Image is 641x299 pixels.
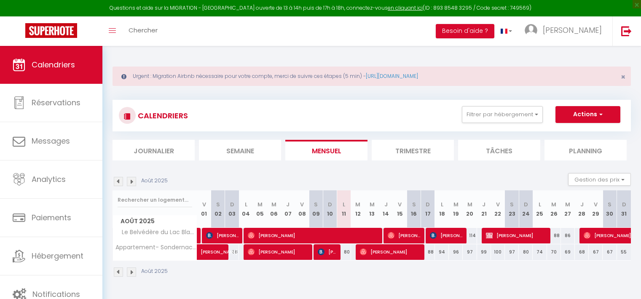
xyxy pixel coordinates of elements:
span: Le Belvédère du Lac Blanc [114,228,198,237]
abbr: M [257,200,263,208]
span: Paiements [32,212,71,223]
abbr: J [286,200,290,208]
span: Appartement- Sondernach -Station Ski Schnepfenried [114,244,198,251]
th: 29 [589,190,603,228]
abbr: D [426,200,430,208]
th: 27 [561,190,575,228]
div: 97 [505,244,519,260]
div: 68 [575,244,589,260]
th: 18 [435,190,449,228]
a: [PERSON_NAME] [197,244,211,260]
abbr: S [608,200,611,208]
th: 19 [449,190,463,228]
div: 67 [589,244,603,260]
a: ... [PERSON_NAME] [518,16,612,46]
span: [PERSON_NAME] [248,244,308,260]
li: Planning [544,140,627,160]
span: × [621,72,625,82]
span: [PERSON_NAME] [248,227,378,243]
li: Trimestre [372,140,454,160]
a: Chercher [122,16,164,46]
span: [PERSON_NAME] [486,227,546,243]
li: Journalier [113,140,195,160]
iframe: LiveChat chat widget [606,264,641,299]
abbr: D [524,200,528,208]
h3: CALENDRIERS [136,106,188,125]
abbr: M [370,200,375,208]
abbr: M [551,200,556,208]
div: 114 [463,228,477,243]
span: [PERSON_NAME] [318,244,336,260]
div: 86 [561,228,575,243]
div: 70 [547,244,561,260]
th: 22 [491,190,505,228]
abbr: S [314,200,318,208]
div: Urgent : Migration Airbnb nécessaire pour votre compte, merci de suivre ces étapes (5 min) - [113,67,631,86]
th: 11 [337,190,351,228]
th: 31 [617,190,631,228]
li: Tâches [458,140,540,160]
span: Analytics [32,174,66,184]
span: Chercher [129,26,158,35]
div: 74 [533,244,547,260]
span: [PERSON_NAME] [206,227,239,243]
span: Hébergement [32,251,83,261]
abbr: J [580,200,584,208]
div: 100 [491,244,505,260]
div: 80 [337,244,351,260]
abbr: M [565,200,570,208]
th: 12 [351,190,365,228]
div: 94 [435,244,449,260]
div: 67 [603,244,617,260]
abbr: V [398,200,402,208]
th: 04 [239,190,253,228]
img: logout [621,26,632,36]
abbr: M [453,200,459,208]
p: Août 2025 [141,177,168,185]
th: 28 [575,190,589,228]
img: Super Booking [25,23,77,38]
abbr: M [271,200,276,208]
div: 97 [463,244,477,260]
th: 23 [505,190,519,228]
a: [URL][DOMAIN_NAME] [366,72,418,80]
th: 13 [365,190,379,228]
span: Août 2025 [113,215,197,227]
img: ... [525,24,537,37]
th: 10 [323,190,337,228]
abbr: D [622,200,626,208]
th: 21 [477,190,491,228]
abbr: L [539,200,541,208]
p: Août 2025 [141,267,168,275]
th: 08 [295,190,309,228]
li: Mensuel [285,140,367,160]
button: Besoin d'aide ? [436,24,494,38]
button: Actions [555,106,620,123]
abbr: D [230,200,234,208]
abbr: L [441,200,443,208]
th: 06 [267,190,281,228]
abbr: V [300,200,304,208]
div: 80 [519,244,533,260]
span: [PERSON_NAME] [360,244,420,260]
abbr: M [355,200,360,208]
div: 96 [449,244,463,260]
th: 02 [211,190,225,228]
span: [PERSON_NAME] [430,227,462,243]
a: en cliquant ici [388,4,423,11]
span: Réservations [32,97,80,108]
div: 69 [561,244,575,260]
abbr: M [467,200,472,208]
abbr: J [482,200,485,208]
th: 24 [519,190,533,228]
li: Semaine [199,140,281,160]
abbr: S [510,200,514,208]
abbr: L [245,200,247,208]
div: 88 [421,244,435,260]
abbr: J [384,200,388,208]
abbr: L [343,200,345,208]
th: 26 [547,190,561,228]
th: 09 [309,190,323,228]
th: 30 [603,190,617,228]
span: [PERSON_NAME] [201,240,239,256]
